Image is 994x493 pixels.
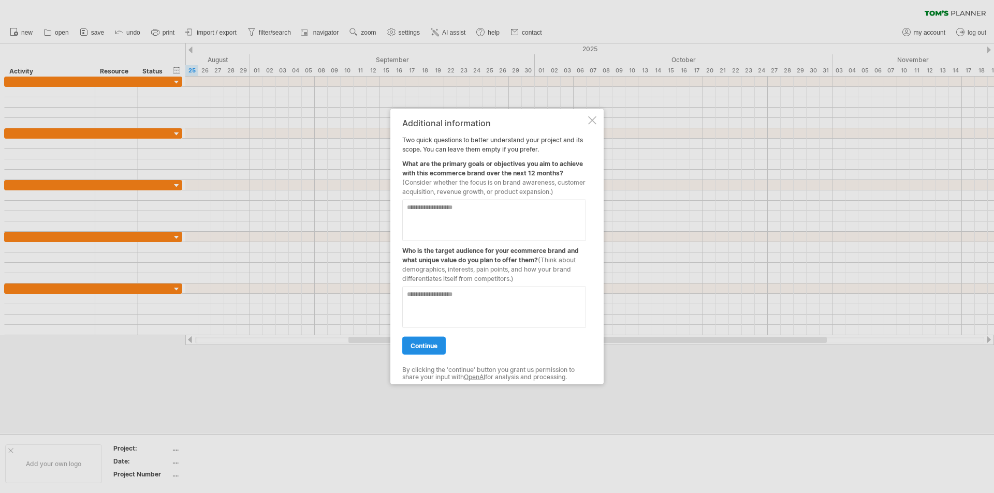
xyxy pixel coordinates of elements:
a: OpenAI [464,373,485,381]
div: Who is the target audience for your ecommerce brand and what unique value do you plan to offer them? [402,241,586,283]
a: continue [402,336,446,354]
div: By clicking the 'continue' button you grant us permission to share your input with for analysis a... [402,366,586,381]
div: Additional information [402,118,586,127]
span: continue [411,341,437,349]
div: What are the primary goals or objectives you aim to achieve with this ecommerce brand over the ne... [402,154,586,196]
span: (Think about demographics, interests, pain points, and how your brand differentiates itself from ... [402,256,576,282]
span: (Consider whether the focus is on brand awareness, customer acquisition, revenue growth, or produ... [402,178,586,195]
div: Two quick questions to better understand your project and its scope. You can leave them empty if ... [402,118,586,375]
